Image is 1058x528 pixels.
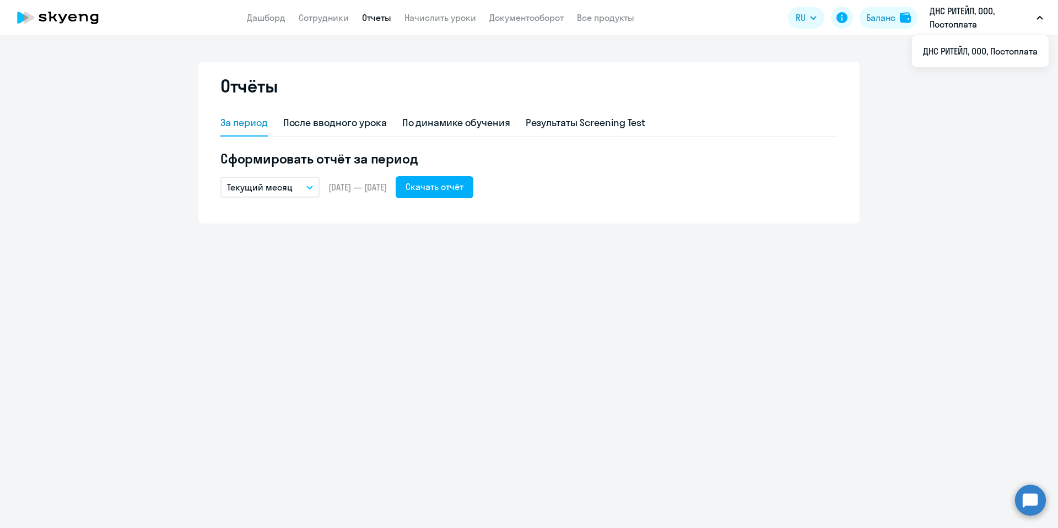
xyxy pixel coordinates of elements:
button: Балансbalance [860,7,917,29]
a: Отчеты [362,12,391,23]
button: Текущий месяц [220,177,320,198]
div: Баланс [866,11,895,24]
button: Скачать отчёт [396,176,473,198]
button: RU [788,7,824,29]
a: Начислить уроки [404,12,476,23]
a: Дашборд [247,12,285,23]
p: Текущий месяц [227,181,293,194]
img: balance [900,12,911,23]
p: ДНС РИТЕЙЛ, ООО, Постоплата [930,4,1032,31]
ul: RU [912,35,1049,67]
span: [DATE] — [DATE] [328,181,387,193]
div: Результаты Screening Test [526,116,646,130]
div: Скачать отчёт [406,180,463,193]
h5: Сформировать отчёт за период [220,150,838,167]
span: RU [796,11,806,24]
div: По динамике обучения [402,116,510,130]
a: Все продукты [577,12,634,23]
h2: Отчёты [220,75,278,97]
div: После вводного урока [283,116,387,130]
button: ДНС РИТЕЙЛ, ООО, Постоплата [924,4,1049,31]
a: Сотрудники [299,12,349,23]
div: За период [220,116,268,130]
a: Документооборот [489,12,564,23]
